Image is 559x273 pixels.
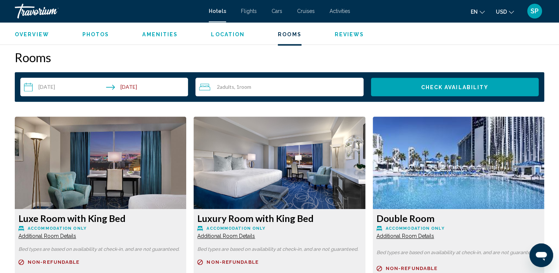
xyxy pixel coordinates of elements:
span: Location [211,31,245,37]
img: e00747fd-ea21-4935-8b71-16a8596426be.jpeg [373,117,544,209]
span: Additional Room Details [197,233,255,239]
button: Location [211,31,245,38]
a: Flights [241,8,257,14]
button: Overview [15,31,49,38]
button: Rooms [278,31,301,38]
span: Photos [82,31,109,37]
p: Bed types are based on availability at check-in, and are not guaranteed. [197,247,361,252]
a: Activities [330,8,350,14]
button: Change language [471,6,485,17]
span: Room [239,84,251,90]
iframe: Button to launch messaging window [529,243,553,267]
p: Bed types are based on availability at check-in, and are not guaranteed. [18,247,183,252]
button: Amenities [142,31,178,38]
span: en [471,9,478,15]
h3: Double Room [376,213,541,224]
a: Cruises [297,8,315,14]
span: Adults [220,84,234,90]
span: Additional Room Details [376,233,434,239]
span: Non-refundable [207,260,258,264]
button: Reviews [335,31,364,38]
h3: Luxe Room with King Bed [18,213,183,224]
span: , 1 [234,84,251,90]
span: Overview [15,31,49,37]
a: Cars [272,8,282,14]
a: Travorium [15,4,201,18]
div: Search widget [20,78,539,96]
h3: Luxury Room with King Bed [197,213,361,224]
span: Accommodation Only [386,226,444,231]
span: Amenities [142,31,178,37]
span: USD [496,9,507,15]
h2: Rooms [15,50,544,65]
span: Accommodation Only [207,226,265,231]
span: Check Availability [421,84,488,90]
span: SP [531,7,539,15]
img: 01d46f81-7475-4242-a671-3742627962c2.jpeg [15,117,186,209]
button: User Menu [525,3,544,19]
button: Change currency [496,6,514,17]
img: c8005266-3ba3-4e8b-8f5f-d63fe3c76794.jpeg [194,117,365,209]
span: Reviews [335,31,364,37]
span: Additional Room Details [18,233,76,239]
button: Check Availability [371,78,539,96]
span: Rooms [278,31,301,37]
button: Travelers: 2 adults, 0 children [195,78,363,96]
p: Bed types are based on availability at check-in, and are not guaranteed. [376,250,541,255]
button: Photos [82,31,109,38]
span: Non-refundable [386,266,437,271]
span: 2 [217,84,234,90]
span: Accommodation Only [28,226,86,231]
span: Non-refundable [28,260,79,264]
a: Hotels [209,8,226,14]
button: Check-in date: Dec 30, 2025 Check-out date: Jan 2, 2026 [20,78,188,96]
